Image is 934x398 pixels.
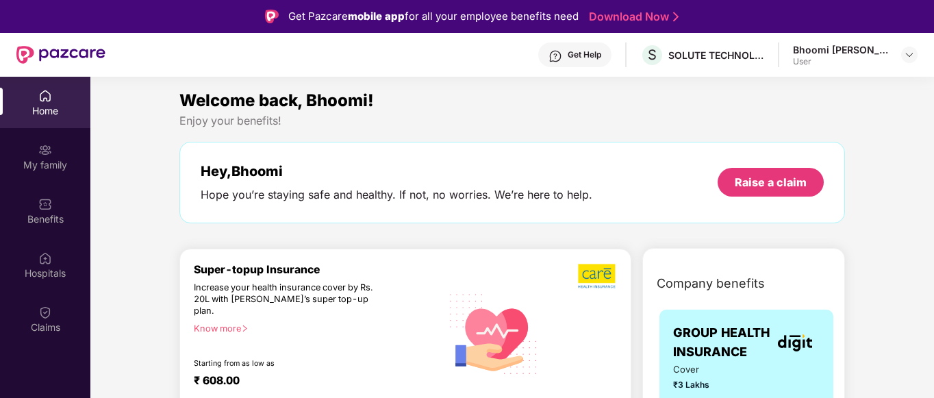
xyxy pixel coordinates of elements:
[241,325,249,332] span: right
[288,8,579,25] div: Get Pazcare for all your employee benefits need
[265,10,279,23] img: Logo
[648,47,657,63] span: S
[179,90,374,110] span: Welcome back, Bhoomi!
[348,10,405,23] strong: mobile app
[657,274,765,293] span: Company benefits
[194,359,383,369] div: Starting from as low as
[38,89,52,103] img: svg+xml;base64,PHN2ZyBpZD0iSG9tZSIgeG1sbnM9Imh0dHA6Ly93d3cudzMub3JnLzIwMDAvc3ZnIiB3aWR0aD0iMjAiIG...
[793,56,889,67] div: User
[735,175,807,190] div: Raise a claim
[194,263,441,276] div: Super-topup Insurance
[38,143,52,157] img: svg+xml;base64,PHN2ZyB3aWR0aD0iMjAiIGhlaWdodD0iMjAiIHZpZXdCb3g9IjAgMCAyMCAyMCIgZmlsbD0ibm9uZSIgeG...
[904,49,915,60] img: svg+xml;base64,PHN2ZyBpZD0iRHJvcGRvd24tMzJ4MzIiIHhtbG5zPSJodHRwOi8vd3d3LnczLm9yZy8yMDAwL3N2ZyIgd2...
[194,323,433,333] div: Know more
[673,362,737,377] span: Cover
[568,49,601,60] div: Get Help
[778,334,812,351] img: insurerLogo
[201,163,592,179] div: Hey, Bhoomi
[673,323,770,362] span: GROUP HEALTH INSURANCE
[38,306,52,319] img: svg+xml;base64,PHN2ZyBpZD0iQ2xhaW0iIHhtbG5zPSJodHRwOi8vd3d3LnczLm9yZy8yMDAwL3N2ZyIgd2lkdGg9IjIwIi...
[589,10,674,24] a: Download Now
[201,188,592,202] div: Hope you’re staying safe and healthy. If not, no worries. We’re here to help.
[668,49,764,62] div: SOLUTE TECHNOLABS PRIVATE LIMITED
[38,251,52,265] img: svg+xml;base64,PHN2ZyBpZD0iSG9zcGl0YWxzIiB4bWxucz0iaHR0cDovL3d3dy53My5vcmcvMjAwMC9zdmciIHdpZHRoPS...
[441,279,547,387] img: svg+xml;base64,PHN2ZyB4bWxucz0iaHR0cDovL3d3dy53My5vcmcvMjAwMC9zdmciIHhtbG5zOnhsaW5rPSJodHRwOi8vd3...
[578,263,617,289] img: b5dec4f62d2307b9de63beb79f102df3.png
[673,378,737,391] span: ₹3 Lakhs
[194,374,427,390] div: ₹ 608.00
[179,114,845,128] div: Enjoy your benefits!
[194,282,381,317] div: Increase your health insurance cover by Rs. 20L with [PERSON_NAME]’s super top-up plan.
[793,43,889,56] div: Bhoomi [PERSON_NAME]
[38,197,52,211] img: svg+xml;base64,PHN2ZyBpZD0iQmVuZWZpdHMiIHhtbG5zPSJodHRwOi8vd3d3LnczLm9yZy8yMDAwL3N2ZyIgd2lkdGg9Ij...
[16,46,105,64] img: New Pazcare Logo
[548,49,562,63] img: svg+xml;base64,PHN2ZyBpZD0iSGVscC0zMngzMiIgeG1sbnM9Imh0dHA6Ly93d3cudzMub3JnLzIwMDAvc3ZnIiB3aWR0aD...
[673,10,679,24] img: Stroke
